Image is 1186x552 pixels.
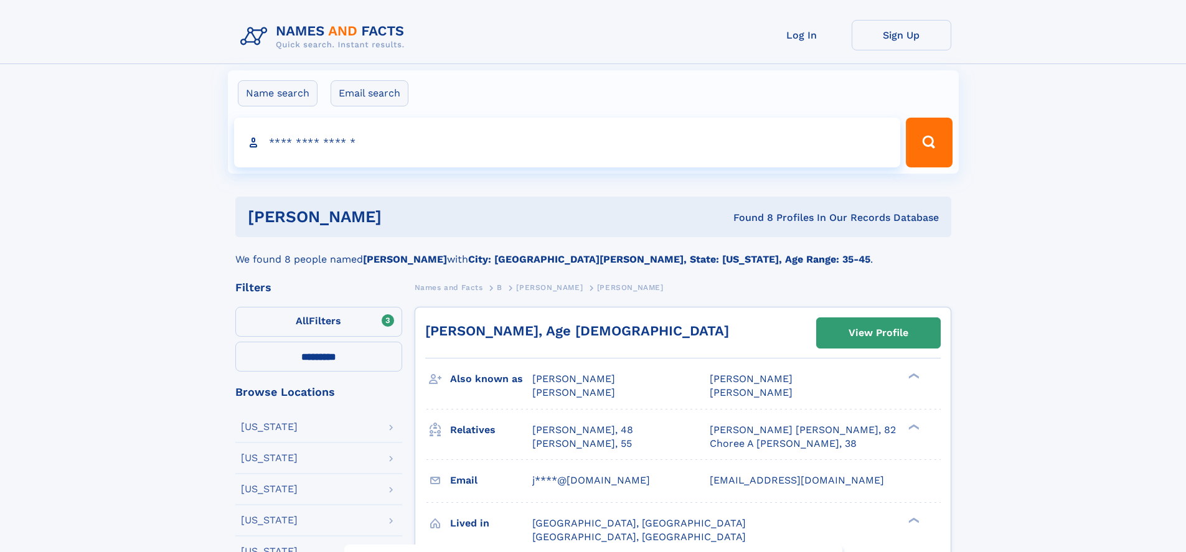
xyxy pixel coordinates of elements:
div: We found 8 people named with . [235,237,951,267]
div: ❯ [905,516,920,524]
label: Name search [238,80,318,106]
div: Found 8 Profiles In Our Records Database [557,211,939,225]
b: City: [GEOGRAPHIC_DATA][PERSON_NAME], State: [US_STATE], Age Range: 35-45 [468,253,870,265]
div: [US_STATE] [241,453,298,463]
b: [PERSON_NAME] [363,253,447,265]
h3: Lived in [450,513,532,534]
img: Logo Names and Facts [235,20,415,54]
label: Filters [235,307,402,337]
h3: Also known as [450,368,532,390]
span: B [497,283,502,292]
div: [US_STATE] [241,484,298,494]
span: [EMAIL_ADDRESS][DOMAIN_NAME] [710,474,884,486]
span: [GEOGRAPHIC_DATA], [GEOGRAPHIC_DATA] [532,531,746,543]
div: View Profile [849,319,908,347]
a: View Profile [817,318,940,348]
span: [PERSON_NAME] [532,373,615,385]
span: [PERSON_NAME] [516,283,583,292]
span: [GEOGRAPHIC_DATA], [GEOGRAPHIC_DATA] [532,517,746,529]
a: [PERSON_NAME] [PERSON_NAME], 82 [710,423,896,437]
div: [US_STATE] [241,515,298,525]
a: [PERSON_NAME] [516,279,583,295]
a: [PERSON_NAME], 55 [532,437,632,451]
h3: Email [450,470,532,491]
h3: Relatives [450,419,532,441]
span: [PERSON_NAME] [532,386,615,398]
a: B [497,279,502,295]
span: [PERSON_NAME] [710,373,793,385]
div: Browse Locations [235,386,402,398]
a: Sign Up [852,20,951,50]
label: Email search [331,80,408,106]
div: ❯ [905,423,920,431]
a: Log In [752,20,852,50]
button: Search Button [906,118,952,167]
div: Filters [235,282,402,293]
span: [PERSON_NAME] [597,283,664,292]
a: [PERSON_NAME], 48 [532,423,633,437]
h1: [PERSON_NAME] [248,209,558,225]
span: [PERSON_NAME] [710,386,793,398]
a: Names and Facts [415,279,483,295]
input: search input [234,118,901,167]
a: Choree A [PERSON_NAME], 38 [710,437,857,451]
span: All [296,315,309,327]
a: [PERSON_NAME], Age [DEMOGRAPHIC_DATA] [425,323,729,339]
div: ❯ [905,372,920,380]
div: [US_STATE] [241,422,298,432]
